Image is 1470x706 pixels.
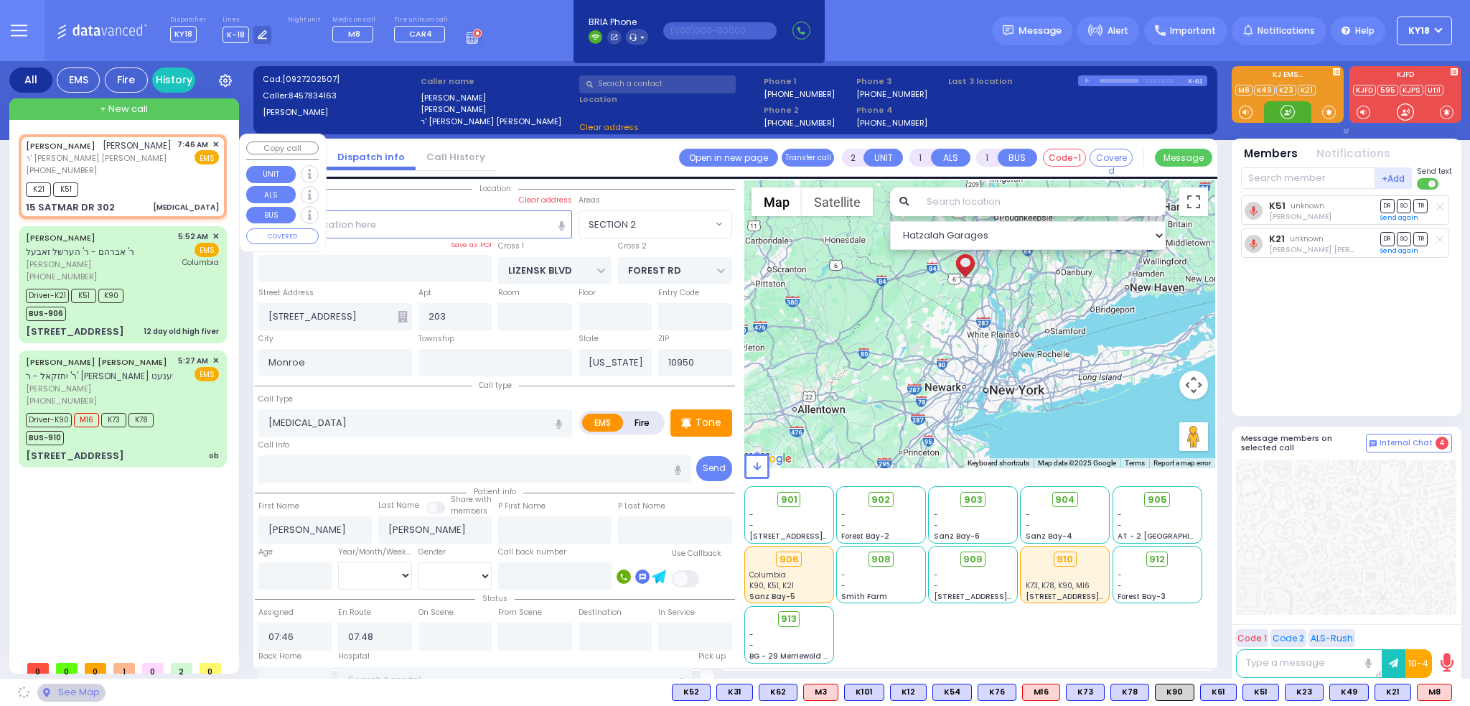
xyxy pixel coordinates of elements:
[421,116,574,128] label: ר' [PERSON_NAME] [PERSON_NAME]
[748,450,795,468] img: Google
[26,232,95,243] a: [PERSON_NAME]
[579,607,622,618] label: Destination
[177,139,208,150] span: 7:46 AM
[101,413,126,427] span: K73
[618,501,665,512] label: P Last Name
[698,651,726,662] label: Pick up
[759,684,797,701] div: BLS
[258,440,289,451] label: Call Info
[26,289,69,303] span: Driver-K21
[332,16,378,24] label: Medic on call
[1413,232,1428,246] span: TR
[1405,649,1432,678] button: 10-4
[170,16,206,24] label: Dispatcher
[749,591,795,602] span: Sanz Bay-5
[764,104,851,116] span: Phone 2
[1200,684,1237,701] div: BLS
[498,287,520,299] label: Room
[579,287,596,299] label: Floor
[579,195,600,206] label: Areas
[170,26,197,42] span: KY18
[258,394,293,405] label: Call Type
[1417,177,1440,191] label: Turn off text
[1370,440,1377,447] img: comment-alt.png
[841,591,887,602] span: Smith Farm
[378,500,419,511] label: Last Name
[1066,684,1105,701] div: BLS
[418,607,454,618] label: On Scene
[246,228,319,244] button: COVERED
[195,150,219,164] span: EMS
[26,395,97,407] span: [PHONE_NUMBER]
[1118,580,1122,591] span: -
[696,415,721,430] p: Tone
[1290,233,1324,244] span: unknown
[1425,85,1443,96] a: Util
[589,16,648,29] span: BRIA Phone
[1022,684,1060,701] div: ALS
[289,90,337,101] span: 8457834163
[663,22,777,40] input: (000)000-00000
[1055,493,1075,507] span: 904
[178,356,208,366] span: 5:27 AM
[841,509,846,520] span: -
[1155,149,1212,167] button: Message
[1269,244,1396,255] span: Mier Yitzchok Weiss
[781,612,797,626] span: 913
[1118,509,1122,520] span: -
[1149,552,1165,567] span: 912
[749,640,754,651] span: -
[223,27,249,43] span: K-18
[748,450,795,468] a: Open this area in Google Maps (opens a new window)
[327,150,416,164] a: Dispatch info
[152,68,195,93] a: History
[1241,167,1375,189] input: Search member
[998,149,1037,167] button: BUS
[1298,85,1316,96] a: K21
[1179,187,1208,216] button: Toggle fullscreen view
[56,663,78,674] span: 0
[1066,684,1105,701] div: K73
[1118,570,1122,580] span: -
[749,520,754,531] span: -
[749,580,794,591] span: K90, K51, K21
[258,607,294,618] label: Assigned
[948,75,1078,88] label: Last 3 location
[53,182,78,197] span: K51
[579,121,639,133] span: Clear address
[1400,85,1423,96] a: KJPS
[1269,233,1285,244] a: K21
[579,211,712,237] span: SECTION 2
[764,88,835,99] label: [PHONE_NUMBER]
[1148,493,1167,507] span: 905
[1355,24,1375,37] span: Help
[1380,438,1433,448] span: Internal Chat
[144,326,219,337] div: 12 day old high fiver
[856,104,944,116] span: Phone 4
[258,333,273,345] label: City
[409,28,432,40] span: CAR4
[1397,17,1452,45] button: KY18
[622,414,663,432] label: Fire
[1285,684,1324,701] div: BLS
[338,666,692,694] input: Search hospital
[498,607,542,618] label: From Scene
[223,16,272,24] label: Lines
[451,506,487,516] span: members
[182,257,219,268] span: Columbia
[841,531,889,542] span: Forest Bay-2
[258,210,572,238] input: Search location here
[589,218,636,232] span: SECTION 2
[74,413,99,427] span: M16
[856,75,944,88] span: Phone 3
[1377,85,1398,96] a: 595
[841,580,846,591] span: -
[759,684,797,701] div: K62
[1269,211,1331,222] span: Jacob Glauber
[1108,24,1128,37] span: Alert
[26,383,173,395] span: [PERSON_NAME]
[863,149,903,167] button: UNIT
[258,547,273,558] label: Age
[716,684,753,701] div: BLS
[421,75,574,88] label: Caller name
